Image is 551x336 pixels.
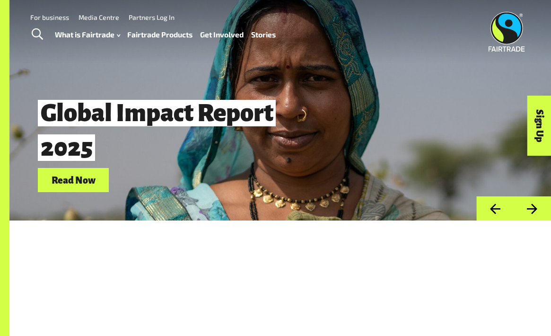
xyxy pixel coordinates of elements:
span: Global Impact Report 2025 [38,100,276,161]
a: Stories [251,28,276,41]
a: Toggle Search [26,23,49,46]
button: Next [514,196,551,221]
a: Media Centre [79,13,119,21]
a: Fairtrade Products [127,28,192,41]
img: Fairtrade Australia New Zealand logo [488,12,525,52]
a: Get Involved [200,28,244,41]
a: For business [30,13,69,21]
a: What is Fairtrade [55,28,120,41]
button: Previous [476,196,514,221]
a: Read Now [38,168,109,192]
a: Partners Log In [129,13,175,21]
